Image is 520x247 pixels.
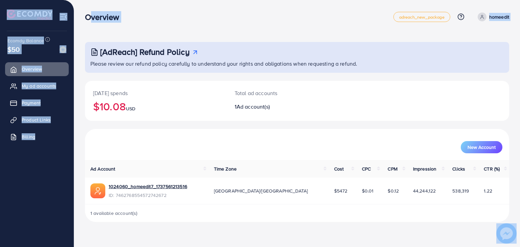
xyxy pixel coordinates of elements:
[388,187,399,194] span: $0.12
[214,165,237,172] span: Time Zone
[475,13,509,21] a: homeedit
[334,187,348,194] span: $5472
[22,83,56,89] span: My ad accounts
[90,210,138,217] span: 1 available account(s)
[93,89,218,97] p: [DATE] spends
[109,183,187,190] a: 1024060_homeedit7_1737561213516
[109,192,187,199] span: ID: 7462768554572742672
[7,37,44,44] span: Ecomdy Balance
[235,89,324,97] p: Total ad accounts
[461,141,502,153] button: New Account
[126,105,135,112] span: USD
[7,44,20,54] span: $50
[235,104,324,110] h2: 1
[399,15,445,19] span: adreach_new_package
[85,12,125,22] h3: Overview
[7,9,52,20] img: logo
[90,60,505,68] p: Please review our refund policy carefully to understand your rights and obligations when requesti...
[393,12,450,22] a: adreach_new_package
[362,187,374,194] span: $0.01
[5,62,69,76] a: Overview
[468,145,496,150] span: New Account
[5,79,69,93] a: My ad accounts
[484,165,500,172] span: CTR (%)
[489,13,509,21] p: homeedit
[484,187,492,194] span: 1.22
[90,165,115,172] span: Ad Account
[452,187,469,194] span: 538,319
[90,183,105,198] img: ic-ads-acc.e4c84228.svg
[60,46,66,53] img: image
[237,103,270,110] span: Ad account(s)
[22,133,35,140] span: Billing
[496,223,516,243] img: image
[60,13,67,21] img: menu
[22,99,41,106] span: Payment
[5,130,69,143] a: Billing
[362,165,371,172] span: CPC
[5,96,69,110] a: Payment
[388,165,397,172] span: CPM
[22,116,51,123] span: Product Links
[5,113,69,127] a: Product Links
[100,47,190,57] h3: [AdReach] Refund Policy
[93,100,218,113] h2: $10.08
[214,187,308,194] span: [GEOGRAPHIC_DATA]/[GEOGRAPHIC_DATA]
[413,165,437,172] span: Impression
[334,165,344,172] span: Cost
[22,66,42,72] span: Overview
[452,165,465,172] span: Clicks
[413,187,436,194] span: 44,244,122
